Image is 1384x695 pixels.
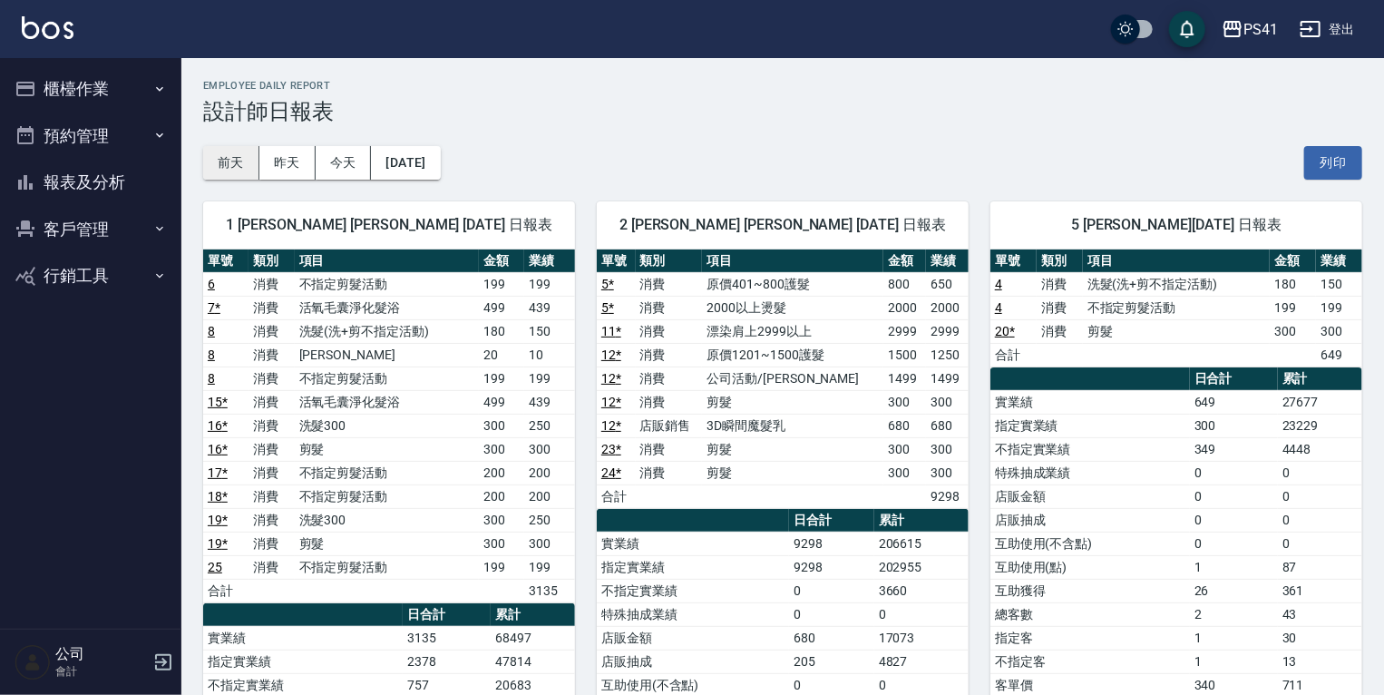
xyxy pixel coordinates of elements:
[926,461,969,485] td: 300
[1270,250,1316,273] th: 金額
[524,319,575,343] td: 150
[1037,319,1083,343] td: 消費
[479,532,524,555] td: 300
[1190,555,1278,579] td: 1
[203,626,403,650] td: 實業績
[702,367,883,390] td: 公司活動/[PERSON_NAME]
[926,414,969,437] td: 680
[1278,461,1362,485] td: 0
[926,250,969,273] th: 業績
[479,414,524,437] td: 300
[1083,319,1270,343] td: 剪髮
[203,579,249,602] td: 合計
[883,272,926,296] td: 800
[1190,485,1278,508] td: 0
[1316,250,1362,273] th: 業績
[295,437,480,461] td: 剪髮
[1278,508,1362,532] td: 0
[1190,508,1278,532] td: 0
[1270,296,1316,319] td: 199
[249,485,294,508] td: 消費
[1278,555,1362,579] td: 87
[7,113,174,160] button: 預約管理
[524,532,575,555] td: 300
[597,555,789,579] td: 指定實業績
[1278,602,1362,626] td: 43
[295,272,480,296] td: 不指定剪髮活動
[249,461,294,485] td: 消費
[926,437,969,461] td: 300
[1169,11,1205,47] button: save
[249,296,294,319] td: 消費
[7,252,174,299] button: 行銷工具
[1270,272,1316,296] td: 180
[55,645,148,663] h5: 公司
[789,626,874,650] td: 680
[789,650,874,673] td: 205
[15,644,51,680] img: Person
[249,437,294,461] td: 消費
[636,367,703,390] td: 消費
[295,296,480,319] td: 活氧毛囊淨化髮浴
[249,250,294,273] th: 類別
[990,650,1190,673] td: 不指定客
[1214,11,1285,48] button: PS41
[479,555,524,579] td: 199
[874,626,969,650] td: 17073
[1316,296,1362,319] td: 199
[1037,296,1083,319] td: 消費
[1190,579,1278,602] td: 26
[524,250,575,273] th: 業績
[491,626,575,650] td: 68497
[1012,216,1340,234] span: 5 [PERSON_NAME][DATE] 日報表
[22,16,73,39] img: Logo
[636,461,703,485] td: 消費
[295,532,480,555] td: 剪髮
[1304,146,1362,180] button: 列印
[874,579,969,602] td: 3660
[636,272,703,296] td: 消費
[524,296,575,319] td: 439
[295,508,480,532] td: 洗髮300
[990,626,1190,650] td: 指定客
[990,508,1190,532] td: 店販抽成
[295,367,480,390] td: 不指定剪髮活動
[990,390,1190,414] td: 實業績
[990,461,1190,485] td: 特殊抽成業績
[524,555,575,579] td: 199
[874,555,969,579] td: 202955
[524,343,575,367] td: 10
[990,579,1190,602] td: 互助獲得
[597,650,789,673] td: 店販抽成
[990,485,1190,508] td: 店販金額
[208,371,215,386] a: 8
[636,250,703,273] th: 類別
[702,296,883,319] td: 2000以上燙髮
[491,603,575,627] th: 累計
[1190,461,1278,485] td: 0
[597,250,636,273] th: 單號
[926,390,969,414] td: 300
[926,367,969,390] td: 1499
[789,555,874,579] td: 9298
[702,390,883,414] td: 剪髮
[479,296,524,319] td: 499
[883,390,926,414] td: 300
[295,555,480,579] td: 不指定剪髮活動
[1083,250,1270,273] th: 項目
[479,272,524,296] td: 199
[990,250,1037,273] th: 單號
[208,560,222,574] a: 25
[524,367,575,390] td: 199
[208,324,215,338] a: 8
[990,414,1190,437] td: 指定實業績
[479,319,524,343] td: 180
[249,508,294,532] td: 消費
[926,272,969,296] td: 650
[524,414,575,437] td: 250
[249,390,294,414] td: 消費
[1278,485,1362,508] td: 0
[479,461,524,485] td: 200
[597,579,789,602] td: 不指定實業績
[524,461,575,485] td: 200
